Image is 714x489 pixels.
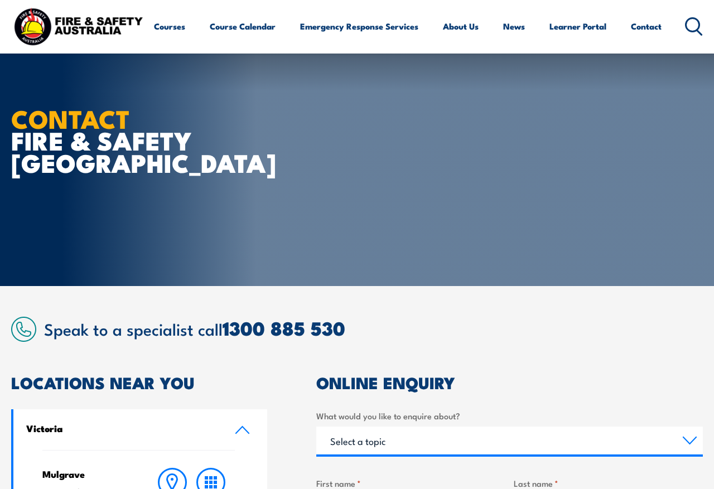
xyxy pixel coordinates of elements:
[42,468,132,480] h4: Mulgrave
[316,375,703,389] h2: ONLINE ENQUIRY
[316,409,703,422] label: What would you like to enquire about?
[210,13,276,40] a: Course Calendar
[11,375,267,389] h2: LOCATIONS NEAR YOU
[154,13,185,40] a: Courses
[44,318,703,338] h2: Speak to a specialist call
[26,422,218,434] h4: Victoria
[503,13,525,40] a: News
[11,107,287,172] h1: FIRE & SAFETY [GEOGRAPHIC_DATA]
[223,313,345,342] a: 1300 885 530
[13,409,267,450] a: Victoria
[549,13,606,40] a: Learner Portal
[300,13,418,40] a: Emergency Response Services
[443,13,479,40] a: About Us
[11,99,130,137] strong: CONTACT
[631,13,662,40] a: Contact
